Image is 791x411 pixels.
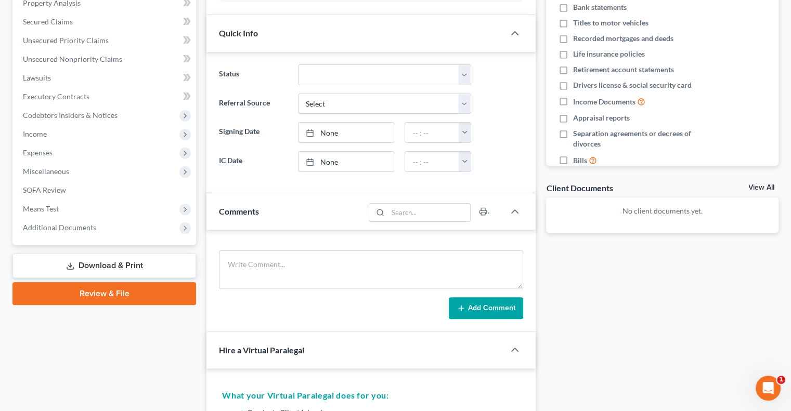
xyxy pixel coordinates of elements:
span: Income [23,129,47,138]
iframe: Intercom live chat [756,376,781,401]
span: Additional Documents [23,223,96,232]
span: Bills [573,155,587,166]
a: View All [748,184,774,191]
a: None [299,152,394,171]
span: Appraisal reports [573,113,630,123]
span: Income Documents [573,97,636,107]
span: Titles to motor vehicles [573,18,649,28]
span: Comments [219,206,259,216]
a: Review & File [12,282,196,305]
h5: What your Virtual Paralegal does for you: [222,389,520,402]
span: Drivers license & social security card [573,80,692,90]
label: Referral Source [214,94,292,114]
span: Expenses [23,148,53,157]
span: Separation agreements or decrees of divorces [573,128,711,149]
a: Lawsuits [15,69,196,87]
span: 1 [777,376,785,384]
a: Unsecured Nonpriority Claims [15,50,196,69]
a: Executory Contracts [15,87,196,106]
a: SOFA Review [15,181,196,200]
label: Status [214,64,292,85]
a: Secured Claims [15,12,196,31]
span: Means Test [23,204,59,213]
span: Life insurance policies [573,49,645,59]
a: Unsecured Priority Claims [15,31,196,50]
span: SOFA Review [23,185,66,194]
button: Add Comment [449,297,523,319]
span: Secured Claims [23,17,73,26]
span: Retirement account statements [573,64,674,75]
label: IC Date [214,151,292,172]
p: No client documents yet. [554,206,770,216]
span: Hire a Virtual Paralegal [219,345,304,355]
div: Client Documents [546,182,613,193]
a: None [299,123,394,142]
span: Lawsuits [23,73,51,82]
input: Search... [388,204,471,221]
a: Download & Print [12,254,196,278]
input: -- : -- [405,123,459,142]
label: Signing Date [214,122,292,143]
span: Codebtors Insiders & Notices [23,111,118,120]
span: Executory Contracts [23,92,89,101]
span: Unsecured Priority Claims [23,36,109,45]
span: Recorded mortgages and deeds [573,33,673,44]
span: Miscellaneous [23,167,69,176]
span: Unsecured Nonpriority Claims [23,55,122,63]
span: Bank statements [573,2,627,12]
span: Quick Info [219,28,258,38]
input: -- : -- [405,152,459,171]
